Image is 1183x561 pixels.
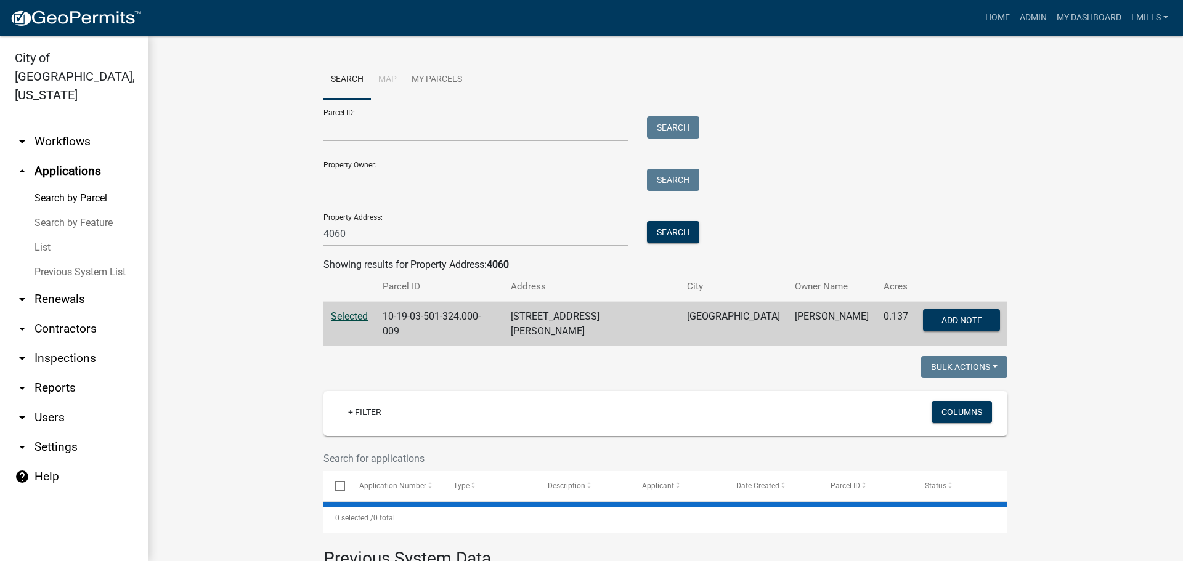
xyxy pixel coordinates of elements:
th: Parcel ID [375,272,503,301]
a: Home [980,6,1015,30]
i: arrow_drop_up [15,164,30,179]
datatable-header-cell: Applicant [630,471,725,501]
span: Description [548,482,585,490]
td: [PERSON_NAME] [787,302,876,347]
a: Admin [1015,6,1052,30]
a: My Dashboard [1052,6,1126,30]
a: Search [323,60,371,100]
button: Columns [932,401,992,423]
button: Search [647,169,699,191]
td: 0.137 [876,302,916,347]
datatable-header-cell: Select [323,471,347,501]
th: City [680,272,787,301]
span: Application Number [359,482,426,490]
button: Search [647,116,699,139]
i: arrow_drop_down [15,351,30,366]
div: 0 total [323,502,1007,533]
div: Showing results for Property Address: [323,257,1007,272]
button: Search [647,221,699,243]
a: Selected [331,310,368,322]
i: arrow_drop_down [15,292,30,307]
th: Owner Name [787,272,876,301]
i: arrow_drop_down [15,381,30,395]
span: Date Created [736,482,779,490]
input: Search for applications [323,446,890,471]
i: arrow_drop_down [15,321,30,336]
td: [GEOGRAPHIC_DATA] [680,302,787,347]
button: Add Note [923,309,1000,331]
datatable-header-cell: Date Created [725,471,819,501]
span: Parcel ID [831,482,860,490]
datatable-header-cell: Description [536,471,630,501]
a: lmills [1126,6,1173,30]
span: 0 selected / [335,514,373,522]
i: arrow_drop_down [15,134,30,149]
span: Applicant [642,482,674,490]
datatable-header-cell: Status [913,471,1007,501]
datatable-header-cell: Application Number [347,471,441,501]
a: My Parcels [404,60,470,100]
a: + Filter [338,401,391,423]
td: [STREET_ADDRESS][PERSON_NAME] [503,302,680,347]
i: arrow_drop_down [15,440,30,454]
span: Add Note [941,315,982,325]
span: Status [925,482,946,490]
th: Address [503,272,680,301]
button: Bulk Actions [921,356,1007,378]
i: arrow_drop_down [15,410,30,425]
th: Acres [876,272,916,301]
datatable-header-cell: Type [441,471,535,501]
datatable-header-cell: Parcel ID [819,471,913,501]
td: 10-19-03-501-324.000-009 [375,302,503,347]
strong: 4060 [487,259,509,270]
span: Type [453,482,470,490]
i: help [15,469,30,484]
